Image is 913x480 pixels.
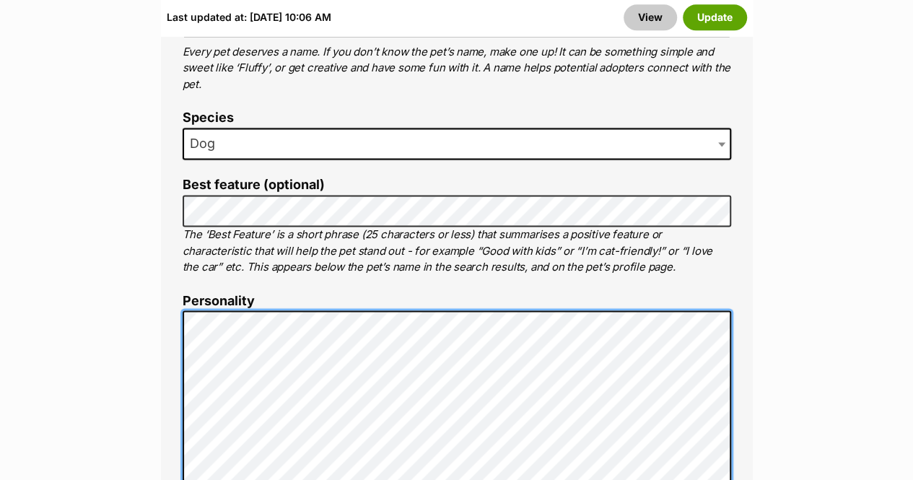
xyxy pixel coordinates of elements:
span: Dog [184,134,230,154]
button: Update [683,5,747,31]
p: The ‘Best Feature’ is a short phrase (25 characters or less) that summarises a positive feature o... [183,227,731,276]
a: View [624,5,677,31]
label: Species [183,110,731,126]
label: Personality [183,294,731,309]
div: Last updated at: [DATE] 10:06 AM [167,5,331,31]
label: Best feature (optional) [183,178,731,193]
p: Every pet deserves a name. If you don’t know the pet’s name, make one up! It can be something sim... [183,44,731,93]
span: Dog [183,128,731,160]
